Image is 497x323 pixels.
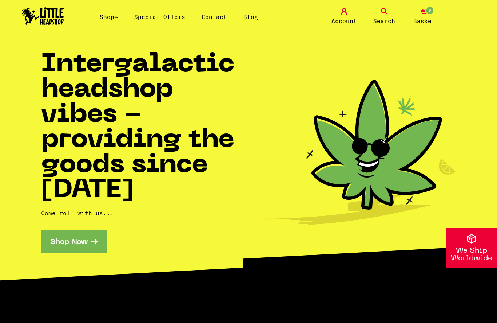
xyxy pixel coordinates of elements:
span: Basket [413,16,435,25]
img: Little Head Shop Logo [22,7,64,25]
p: We Ship Worldwide [446,247,497,262]
a: 0 Basket [406,8,442,25]
span: Search [373,16,395,25]
a: Blog [243,13,258,20]
a: Shop [100,13,118,20]
a: Contact [202,13,227,20]
a: Special Offers [134,13,185,20]
span: 0 [425,6,434,15]
h1: Intergalactic headshop vibes - providing the goods since [DATE] [41,52,249,203]
p: Come roll with us... [41,209,249,217]
a: Shop Now [41,230,107,253]
a: Search [366,8,402,25]
span: Account [331,16,357,25]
